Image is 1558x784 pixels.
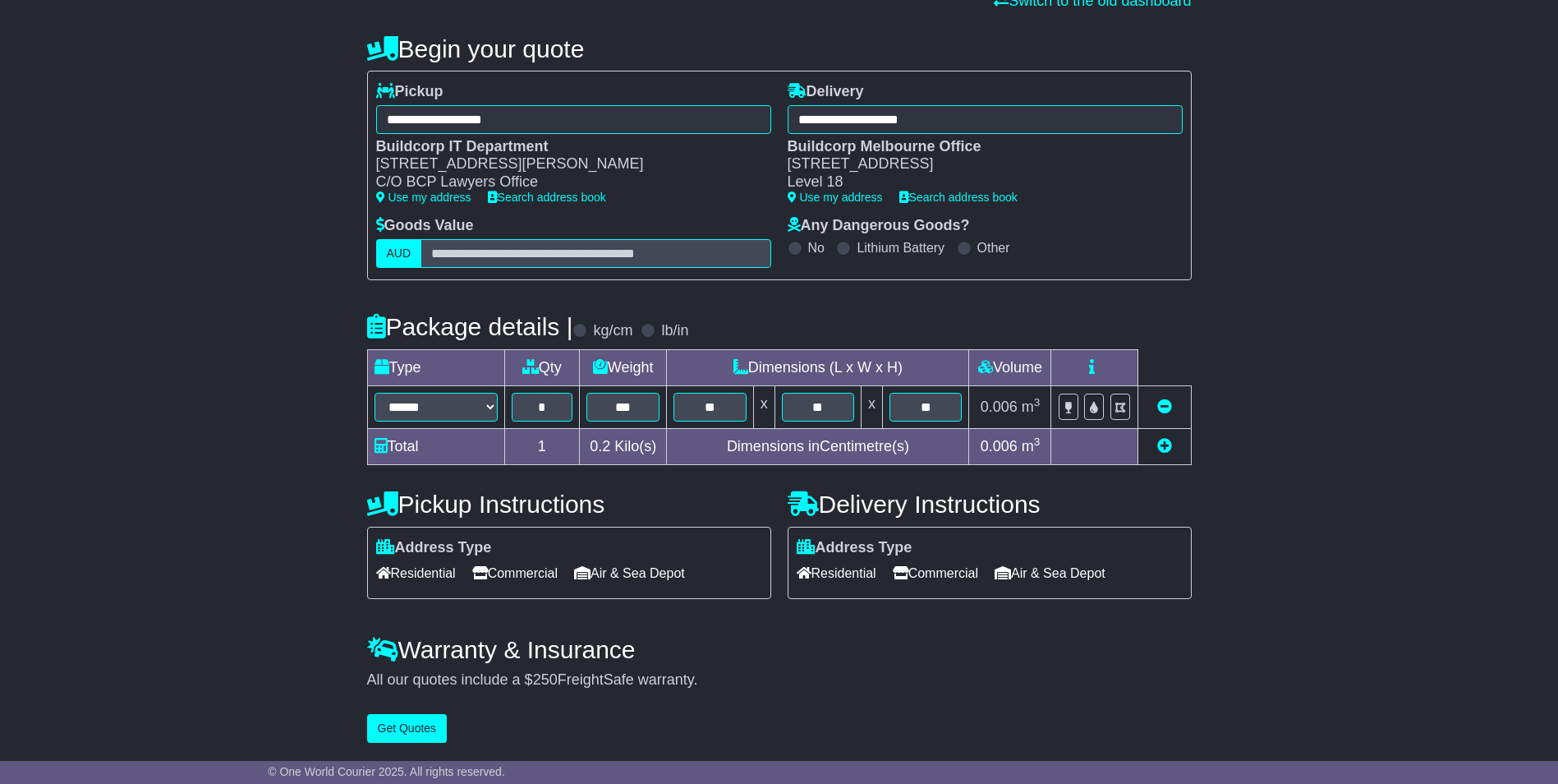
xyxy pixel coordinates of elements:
label: No [808,240,825,256]
label: AUD [376,239,422,268]
td: Dimensions in Centimetre(s) [667,428,969,464]
label: Any Dangerous Goods? [788,217,970,235]
div: [STREET_ADDRESS][PERSON_NAME] [376,155,755,173]
label: kg/cm [593,322,632,340]
span: m [1022,438,1041,454]
label: Other [977,240,1010,256]
a: Add new item [1157,438,1172,454]
td: Qty [504,349,580,385]
label: Address Type [376,539,492,557]
h4: Delivery Instructions [788,491,1192,518]
div: [STREET_ADDRESS] [788,155,1166,173]
a: Remove this item [1157,399,1172,415]
td: Volume [969,349,1051,385]
a: Use my address [788,191,883,204]
h4: Pickup Instructions [367,491,771,518]
span: Residential [797,560,876,586]
h4: Begin your quote [367,35,1192,62]
label: Delivery [788,83,864,101]
a: Search address book [899,191,1018,204]
label: Lithium Battery [857,240,944,256]
td: x [753,385,774,428]
div: Buildcorp Melbourne Office [788,138,1166,156]
a: Search address book [488,191,606,204]
div: Buildcorp IT Department [376,138,755,156]
label: lb/in [661,322,688,340]
h4: Warranty & Insurance [367,636,1192,663]
a: Use my address [376,191,471,204]
div: C/O BCP Lawyers Office [376,173,755,191]
span: Air & Sea Depot [574,560,685,586]
label: Goods Value [376,217,474,235]
sup: 3 [1034,436,1041,448]
span: 0.2 [590,438,610,454]
sup: 3 [1034,396,1041,408]
td: x [862,385,883,428]
span: 250 [533,671,558,688]
span: Residential [376,560,456,586]
button: Get Quotes [367,714,448,743]
div: All our quotes include a $ FreightSafe warranty. [367,671,1192,689]
label: Pickup [376,83,444,101]
td: Dimensions (L x W x H) [667,349,969,385]
td: Kilo(s) [580,428,667,464]
span: Commercial [472,560,558,586]
h4: Package details | [367,313,573,340]
span: Commercial [893,560,978,586]
div: Level 18 [788,173,1166,191]
span: 0.006 [981,438,1018,454]
td: Weight [580,349,667,385]
td: 1 [504,428,580,464]
span: © One World Courier 2025. All rights reserved. [268,765,505,778]
td: Total [367,428,504,464]
span: 0.006 [981,399,1018,415]
span: Air & Sea Depot [995,560,1105,586]
td: Type [367,349,504,385]
span: m [1022,399,1041,415]
label: Address Type [797,539,912,557]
